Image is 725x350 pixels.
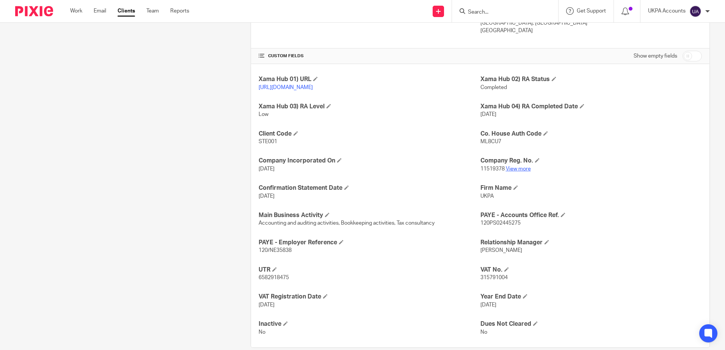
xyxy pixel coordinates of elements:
h4: Relationship Manager [480,239,702,247]
a: Email [94,7,106,15]
span: No [259,330,265,335]
a: View more [506,166,531,172]
span: STE001 [259,139,277,144]
h4: Company Incorporated On [259,157,480,165]
span: [DATE] [480,302,496,308]
a: Work [70,7,82,15]
h4: VAT No. [480,266,702,274]
span: [DATE] [259,166,275,172]
span: [DATE] [480,112,496,117]
h4: Xama Hub 01) URL [259,75,480,83]
span: [DATE] [259,302,275,308]
h4: Dues Not Cleared [480,320,702,328]
span: 315791004 [480,275,508,280]
h4: Firm Name [480,184,702,192]
img: Pixie [15,6,53,16]
p: [GEOGRAPHIC_DATA], [GEOGRAPHIC_DATA] [480,19,702,27]
a: [URL][DOMAIN_NAME] [259,85,313,90]
span: Accounting and auditing activities, Bookkeeping activities, Tax consultancy [259,220,435,226]
span: Low [259,112,268,117]
label: Show empty fields [634,52,677,60]
h4: Co. House Auth Code [480,130,702,138]
h4: Confirmation Statement Date [259,184,480,192]
span: [PERSON_NAME] [480,248,522,253]
a: Clients [118,7,135,15]
h4: Client Code [259,130,480,138]
h4: Xama Hub 04) RA Completed Date [480,103,702,111]
span: 11519378 [480,166,505,172]
input: Search [467,9,535,16]
span: 6582918475 [259,275,289,280]
a: Reports [170,7,189,15]
span: 120/NE35838 [259,248,292,253]
h4: Year End Date [480,293,702,301]
span: Completed [480,85,507,90]
h4: Company Reg. No. [480,157,702,165]
a: Team [146,7,159,15]
h4: Inactive [259,320,480,328]
h4: Main Business Activity [259,211,480,219]
h4: Xama Hub 03) RA Level [259,103,480,111]
span: No [480,330,487,335]
p: UKPA Accounts [648,7,686,15]
h4: UTR [259,266,480,274]
p: [GEOGRAPHIC_DATA] [480,27,702,34]
h4: VAT Registration Date [259,293,480,301]
span: ML8CU7 [480,139,501,144]
h4: Xama Hub 02) RA Status [480,75,702,83]
span: [DATE] [259,194,275,199]
span: Get Support [577,8,606,14]
h4: PAYE - Employer Reference [259,239,480,247]
img: svg%3E [689,5,701,17]
h4: PAYE - Accounts Office Ref. [480,211,702,219]
span: UKPA [480,194,494,199]
span: 120PS02445275 [480,220,521,226]
h4: CUSTOM FIELDS [259,53,480,59]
